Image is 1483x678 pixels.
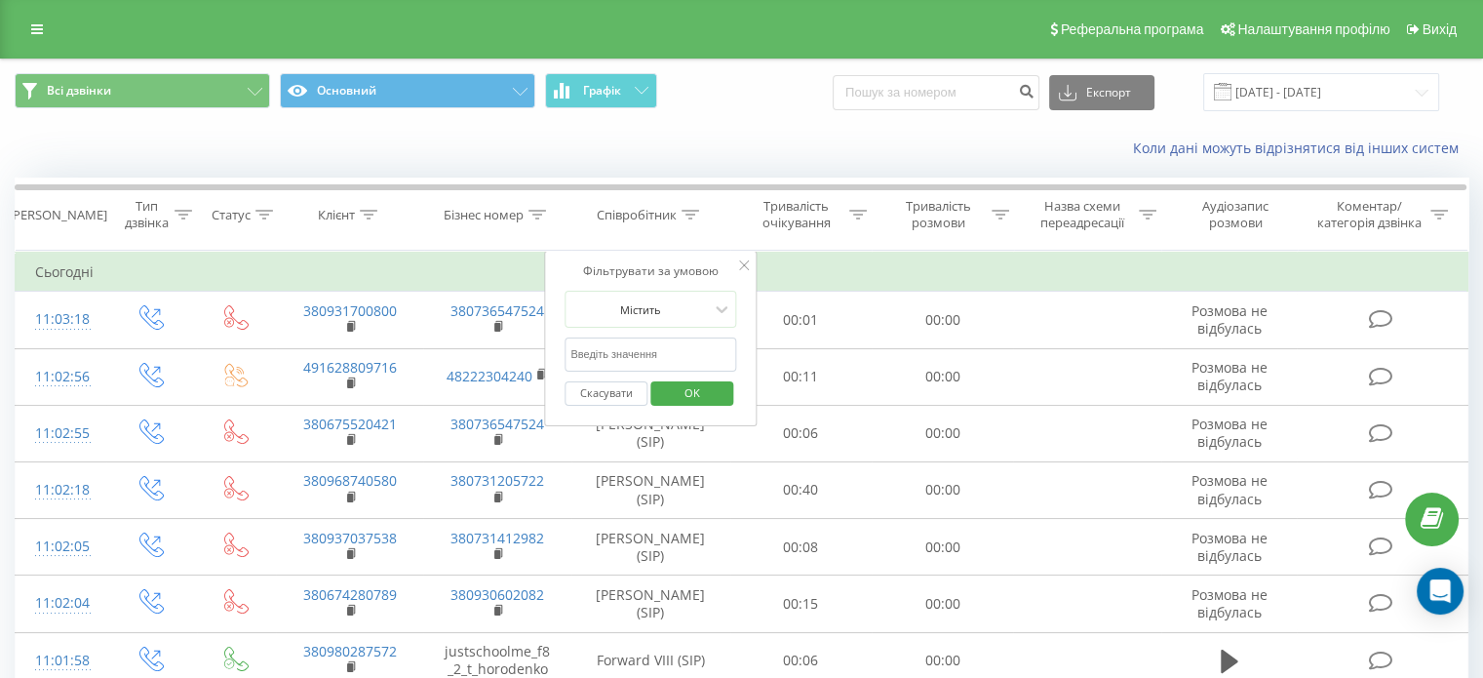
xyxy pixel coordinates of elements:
td: 00:00 [872,292,1013,348]
a: 380731205722 [450,471,544,490]
input: Введіть значення [565,338,736,372]
td: 00:40 [730,461,872,518]
td: 00:06 [730,405,872,461]
td: [PERSON_NAME] (SIP) [571,519,730,576]
div: Назва схеми переадресації [1032,198,1134,231]
div: Клієнт [318,207,355,223]
td: 00:01 [730,292,872,348]
a: 380675520421 [303,415,397,433]
div: 11:02:55 [35,415,87,453]
div: 11:02:05 [35,528,87,566]
span: Розмова не відбулась [1191,301,1268,338]
button: Графік [545,73,657,108]
div: Тривалість очікування [748,198,845,231]
div: 11:02:04 [35,584,87,622]
td: [PERSON_NAME] (SIP) [571,461,730,518]
a: 380980287572 [303,642,397,660]
button: Скасувати [565,381,647,406]
div: 11:02:18 [35,471,87,509]
div: Тип дзвінка [123,198,169,231]
input: Пошук за номером [833,75,1039,110]
span: Графік [583,84,621,98]
td: 00:11 [730,348,872,405]
a: 380930602082 [450,585,544,604]
button: Основний [280,73,535,108]
div: Співробітник [597,207,677,223]
div: Аудіозапис розмови [1179,198,1293,231]
button: OK [650,381,733,406]
span: Розмова не відбулась [1191,471,1268,507]
td: 00:00 [872,405,1013,461]
div: Статус [212,207,251,223]
span: OK [665,378,720,408]
span: Всі дзвінки [47,83,111,99]
div: Open Intercom Messenger [1417,568,1463,615]
td: [PERSON_NAME] (SIP) [571,405,730,461]
td: 00:00 [872,576,1013,632]
td: [PERSON_NAME] (SIP) [571,576,730,632]
div: Бізнес номер [444,207,524,223]
button: Всі дзвінки [15,73,270,108]
td: 00:08 [730,519,872,576]
div: Тривалість розмови [889,198,987,231]
a: 380731412982 [450,529,544,547]
a: 380674280789 [303,585,397,604]
div: [PERSON_NAME] [9,207,107,223]
button: Експорт [1049,75,1154,110]
td: 00:00 [872,461,1013,518]
div: Коментар/категорія дзвінка [1311,198,1425,231]
a: 491628809716 [303,358,397,377]
td: 00:00 [872,348,1013,405]
a: 380736547524 [450,301,544,320]
div: 11:02:56 [35,358,87,396]
div: Фільтрувати за умовою [565,261,736,281]
span: Розмова не відбулась [1191,585,1268,621]
span: Розмова не відбулась [1191,529,1268,565]
span: Розмова не відбулась [1191,415,1268,451]
a: 380937037538 [303,529,397,547]
span: Розмова не відбулась [1191,358,1268,394]
a: 380931700800 [303,301,397,320]
td: 00:00 [872,519,1013,576]
td: Сьогодні [16,253,1468,292]
a: 48222304240 [447,367,532,385]
td: 00:15 [730,576,872,632]
span: Налаштування профілю [1237,21,1389,37]
a: 380736547524 [450,415,544,433]
a: Коли дані можуть відрізнятися вiд інших систем [1133,139,1468,157]
span: Вихід [1423,21,1457,37]
div: 11:03:18 [35,300,87,339]
a: 380968740580 [303,471,397,490]
span: Реферальна програма [1061,21,1204,37]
